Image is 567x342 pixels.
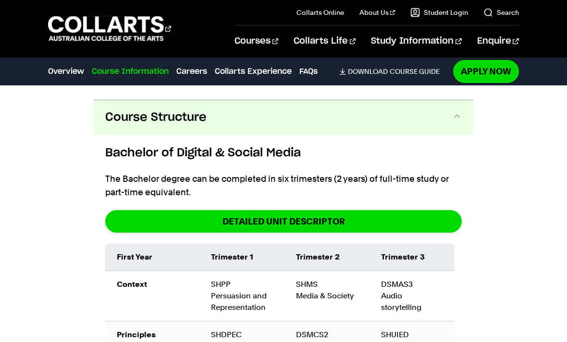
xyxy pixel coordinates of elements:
[339,67,447,76] a: DownloadCourse Guide
[477,25,519,57] a: Enquire
[453,60,519,83] a: Apply Now
[284,271,370,321] td: SHMS Media & Society
[94,100,473,135] button: Course Structure
[92,66,169,77] a: Course Information
[117,330,156,339] strong: Principles
[370,244,455,271] td: Trimester 3
[176,66,207,77] a: Careers
[359,8,395,17] a: About Us
[348,67,388,76] span: Download
[296,8,344,17] a: Collarts Online
[410,8,468,17] a: Student Login
[105,144,462,162] h6: Bachelor of Digital & Social Media
[483,8,519,17] a: Search
[371,25,461,57] a: Study Information
[234,25,278,57] a: Courses
[199,244,284,271] td: Trimester 1
[294,25,356,57] a: Collarts Life
[299,66,318,77] a: FAQs
[48,15,171,42] div: Go to homepage
[105,110,207,125] span: Course Structure
[284,244,370,271] td: Trimester 2
[199,271,284,321] td: SHPP Persuasion and Representation
[370,271,455,321] td: DSMAS3 Audio storytelling
[105,210,462,233] a: DETAILED UNIT DESCRIPTOR
[48,66,84,77] a: Overview
[215,66,292,77] a: Collarts Experience
[117,280,147,289] strong: Context
[105,172,462,199] p: The Bachelor degree can be completed in six trimesters (2 years) of full-time study or part-time ...
[105,244,199,271] td: First Year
